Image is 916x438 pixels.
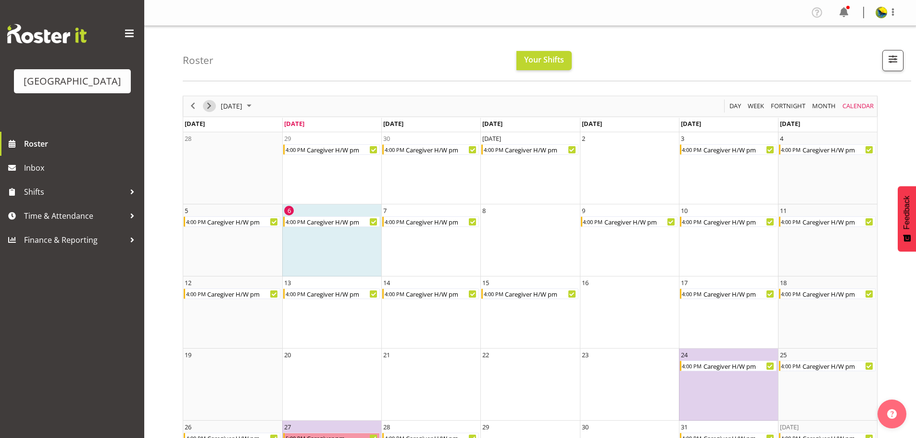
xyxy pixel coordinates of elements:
[903,196,911,229] span: Feedback
[382,216,479,227] div: Caregiver H/W pm Begin From Tuesday, October 7, 2025 at 4:00:00 PM GMT+13:00 Ends At Tuesday, Oct...
[580,276,679,349] td: Thursday, October 16, 2025
[580,132,679,204] td: Thursday, October 2, 2025
[778,276,877,349] td: Saturday, October 18, 2025
[811,100,838,112] button: Timeline Month
[679,204,778,276] td: Friday, October 10, 2025
[703,289,776,299] div: Caregiver H/W pm
[778,349,877,421] td: Saturday, October 25, 2025
[284,134,291,143] div: 29
[220,100,243,112] span: [DATE]
[219,100,256,112] button: October 2025
[780,422,799,432] div: [DATE]
[284,278,291,288] div: 13
[217,96,257,116] div: October 2025
[384,145,405,154] div: 4:00 PM
[703,361,776,371] div: Caregiver H/W pm
[802,361,875,371] div: Caregiver H/W pm
[183,349,282,421] td: Sunday, October 19, 2025
[769,100,807,112] button: Fortnight
[802,217,875,226] div: Caregiver H/W pm
[384,289,405,299] div: 4:00 PM
[381,276,480,349] td: Tuesday, October 14, 2025
[480,204,579,276] td: Wednesday, October 8, 2025
[680,216,777,227] div: Caregiver H/W pm Begin From Friday, October 10, 2025 at 4:00:00 PM GMT+13:00 Ends At Friday, Octo...
[780,206,787,215] div: 11
[184,216,280,227] div: Caregiver H/W pm Begin From Sunday, October 5, 2025 at 4:00:00 PM GMT+13:00 Ends At Sunday, Octob...
[780,119,800,128] span: [DATE]
[582,134,585,143] div: 2
[480,276,579,349] td: Wednesday, October 15, 2025
[183,132,282,204] td: Sunday, September 28, 2025
[306,217,379,226] div: Caregiver H/W pm
[283,144,380,155] div: Caregiver H/W pm Begin From Monday, September 29, 2025 at 4:00:00 PM GMT+13:00 Ends At Monday, Se...
[185,134,191,143] div: 28
[481,288,578,299] div: Caregiver H/W pm Begin From Wednesday, October 15, 2025 at 4:00:00 PM GMT+13:00 Ends At Wednesday...
[841,100,876,112] button: Month
[203,100,216,112] button: Next
[780,350,787,360] div: 25
[306,289,379,299] div: Caregiver H/W pm
[679,349,778,421] td: Friday, October 24, 2025
[282,132,381,204] td: Monday, September 29, 2025
[779,361,876,371] div: Caregiver H/W pm Begin From Saturday, October 25, 2025 at 4:00:00 PM GMT+13:00 Ends At Saturday, ...
[384,217,405,226] div: 4:00 PM
[680,288,777,299] div: Caregiver H/W pm Begin From Friday, October 17, 2025 at 4:00:00 PM GMT+13:00 Ends At Friday, Octo...
[283,216,380,227] div: Caregiver H/W pm Begin From Monday, October 6, 2025 at 4:00:00 PM GMT+13:00 Ends At Monday, Octob...
[405,145,478,154] div: Caregiver H/W pm
[382,144,479,155] div: Caregiver H/W pm Begin From Tuesday, September 30, 2025 at 4:00:00 PM GMT+13:00 Ends At Tuesday, ...
[779,144,876,155] div: Caregiver H/W pm Begin From Saturday, October 4, 2025 at 4:00:00 PM GMT+13:00 Ends At Saturday, O...
[746,100,766,112] button: Timeline Week
[383,119,403,128] span: [DATE]
[483,145,504,154] div: 4:00 PM
[383,422,390,432] div: 28
[778,132,877,204] td: Saturday, October 4, 2025
[898,186,916,251] button: Feedback - Show survey
[747,100,765,112] span: Week
[383,206,387,215] div: 7
[185,217,206,226] div: 4:00 PM
[480,132,579,204] td: Wednesday, October 1, 2025
[603,217,677,226] div: Caregiver H/W pm
[504,145,577,154] div: Caregiver H/W pm
[770,100,806,112] span: Fortnight
[282,204,381,276] td: Monday, October 6, 2025
[681,350,688,360] div: 24
[185,96,201,116] div: previous period
[581,216,678,227] div: Caregiver H/W pm Begin From Thursday, October 9, 2025 at 4:00:00 PM GMT+13:00 Ends At Thursday, O...
[680,361,777,371] div: Caregiver H/W pm Begin From Friday, October 24, 2025 at 4:00:00 PM GMT+13:00 Ends At Friday, Octo...
[681,278,688,288] div: 17
[185,206,188,215] div: 5
[381,204,480,276] td: Tuesday, October 7, 2025
[24,185,125,199] span: Shifts
[185,289,206,299] div: 4:00 PM
[482,206,486,215] div: 8
[780,278,787,288] div: 18
[680,144,777,155] div: Caregiver H/W pm Begin From Friday, October 3, 2025 at 4:00:00 PM GMT+13:00 Ends At Friday, Octob...
[582,206,585,215] div: 9
[876,7,887,18] img: gemma-hall22491374b5f274993ff8414464fec47f.png
[480,349,579,421] td: Wednesday, October 22, 2025
[582,422,589,432] div: 30
[185,422,191,432] div: 26
[24,137,139,151] span: Roster
[381,132,480,204] td: Tuesday, September 30, 2025
[802,289,875,299] div: Caregiver H/W pm
[7,24,87,43] img: Rosterit website logo
[201,96,217,116] div: next period
[811,100,837,112] span: Month
[24,233,125,247] span: Finance & Reporting
[381,349,480,421] td: Tuesday, October 21, 2025
[185,119,205,128] span: [DATE]
[24,74,121,88] div: [GEOGRAPHIC_DATA]
[383,350,390,360] div: 21
[383,278,390,288] div: 14
[580,204,679,276] td: Thursday, October 9, 2025
[482,119,502,128] span: [DATE]
[779,216,876,227] div: Caregiver H/W pm Begin From Saturday, October 11, 2025 at 4:00:00 PM GMT+13:00 Ends At Saturday, ...
[482,422,489,432] div: 29
[282,276,381,349] td: Monday, October 13, 2025
[284,422,291,432] div: 27
[580,349,679,421] td: Thursday, October 23, 2025
[679,276,778,349] td: Friday, October 17, 2025
[780,361,802,371] div: 4:00 PM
